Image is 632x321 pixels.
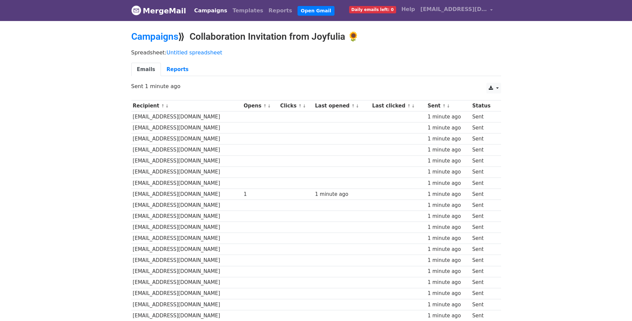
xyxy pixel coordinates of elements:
[471,244,497,255] td: Sent
[471,222,497,233] td: Sent
[471,211,497,222] td: Sent
[131,133,242,144] td: [EMAIL_ADDRESS][DOMAIN_NAME]
[266,4,295,17] a: Reports
[244,191,277,198] div: 1
[427,146,469,154] div: 1 minute ago
[131,63,161,76] a: Emails
[427,312,469,320] div: 1 minute ago
[471,233,497,244] td: Sent
[131,189,242,200] td: [EMAIL_ADDRESS][DOMAIN_NAME]
[131,200,242,211] td: [EMAIL_ADDRESS][DOMAIN_NAME]
[192,4,230,17] a: Campaigns
[427,191,469,198] div: 1 minute ago
[471,178,497,189] td: Sent
[230,4,266,17] a: Templates
[131,266,242,277] td: [EMAIL_ADDRESS][DOMAIN_NAME]
[131,122,242,133] td: [EMAIL_ADDRESS][DOMAIN_NAME]
[471,299,497,310] td: Sent
[427,113,469,121] div: 1 minute ago
[314,100,371,111] th: Last opened
[161,63,194,76] a: Reports
[298,103,302,108] a: ↑
[131,255,242,266] td: [EMAIL_ADDRESS][DOMAIN_NAME]
[131,222,242,233] td: [EMAIL_ADDRESS][DOMAIN_NAME]
[131,111,242,122] td: [EMAIL_ADDRESS][DOMAIN_NAME]
[427,213,469,220] div: 1 minute ago
[399,3,418,16] a: Help
[471,111,497,122] td: Sent
[131,155,242,167] td: [EMAIL_ADDRESS][DOMAIN_NAME]
[427,257,469,264] div: 1 minute ago
[131,310,242,321] td: [EMAIL_ADDRESS][DOMAIN_NAME]
[427,301,469,309] div: 1 minute ago
[471,100,497,111] th: Status
[471,200,497,211] td: Sent
[131,178,242,189] td: [EMAIL_ADDRESS][DOMAIN_NAME]
[471,266,497,277] td: Sent
[161,103,165,108] a: ↑
[427,235,469,242] div: 1 minute ago
[471,255,497,266] td: Sent
[131,100,242,111] th: Recipient
[298,6,334,16] a: Open Gmail
[427,246,469,253] div: 1 minute ago
[427,135,469,143] div: 1 minute ago
[131,31,501,42] h2: ⟫ Collaboration Invitation from Joyfulia 🌻
[471,167,497,178] td: Sent
[131,5,141,15] img: MergeMail logo
[315,191,369,198] div: 1 minute ago
[131,211,242,222] td: [EMAIL_ADDRESS][DOMAIN_NAME]
[427,180,469,187] div: 1 minute ago
[131,144,242,155] td: [EMAIL_ADDRESS][DOMAIN_NAME]
[303,103,306,108] a: ↓
[418,3,496,18] a: [EMAIL_ADDRESS][DOMAIN_NAME]
[411,103,415,108] a: ↓
[131,288,242,299] td: [EMAIL_ADDRESS][DOMAIN_NAME]
[131,233,242,244] td: [EMAIL_ADDRESS][DOMAIN_NAME]
[131,167,242,178] td: [EMAIL_ADDRESS][DOMAIN_NAME]
[131,4,186,18] a: MergeMail
[263,103,267,108] a: ↑
[426,100,471,111] th: Sent
[427,202,469,209] div: 1 minute ago
[471,310,497,321] td: Sent
[279,100,314,111] th: Clicks
[167,49,222,56] a: Untitled spreadsheet
[355,103,359,108] a: ↓
[446,103,450,108] a: ↓
[131,49,501,56] p: Spreadsheet:
[427,268,469,275] div: 1 minute ago
[427,290,469,297] div: 1 minute ago
[471,155,497,167] td: Sent
[427,279,469,286] div: 1 minute ago
[471,288,497,299] td: Sent
[471,277,497,288] td: Sent
[420,5,487,13] span: [EMAIL_ADDRESS][DOMAIN_NAME]
[471,189,497,200] td: Sent
[268,103,271,108] a: ↓
[442,103,446,108] a: ↑
[407,103,411,108] a: ↑
[370,100,426,111] th: Last clicked
[471,133,497,144] td: Sent
[427,157,469,165] div: 1 minute ago
[131,83,501,90] p: Sent 1 minute ago
[242,100,279,111] th: Opens
[349,6,396,13] span: Daily emails left: 0
[471,144,497,155] td: Sent
[165,103,169,108] a: ↓
[471,122,497,133] td: Sent
[427,224,469,231] div: 1 minute ago
[599,289,632,321] iframe: Chat Widget
[131,244,242,255] td: [EMAIL_ADDRESS][DOMAIN_NAME]
[427,124,469,132] div: 1 minute ago
[131,299,242,310] td: [EMAIL_ADDRESS][DOMAIN_NAME]
[131,31,178,42] a: Campaigns
[351,103,355,108] a: ↑
[131,277,242,288] td: [EMAIL_ADDRESS][DOMAIN_NAME]
[427,168,469,176] div: 1 minute ago
[346,3,399,16] a: Daily emails left: 0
